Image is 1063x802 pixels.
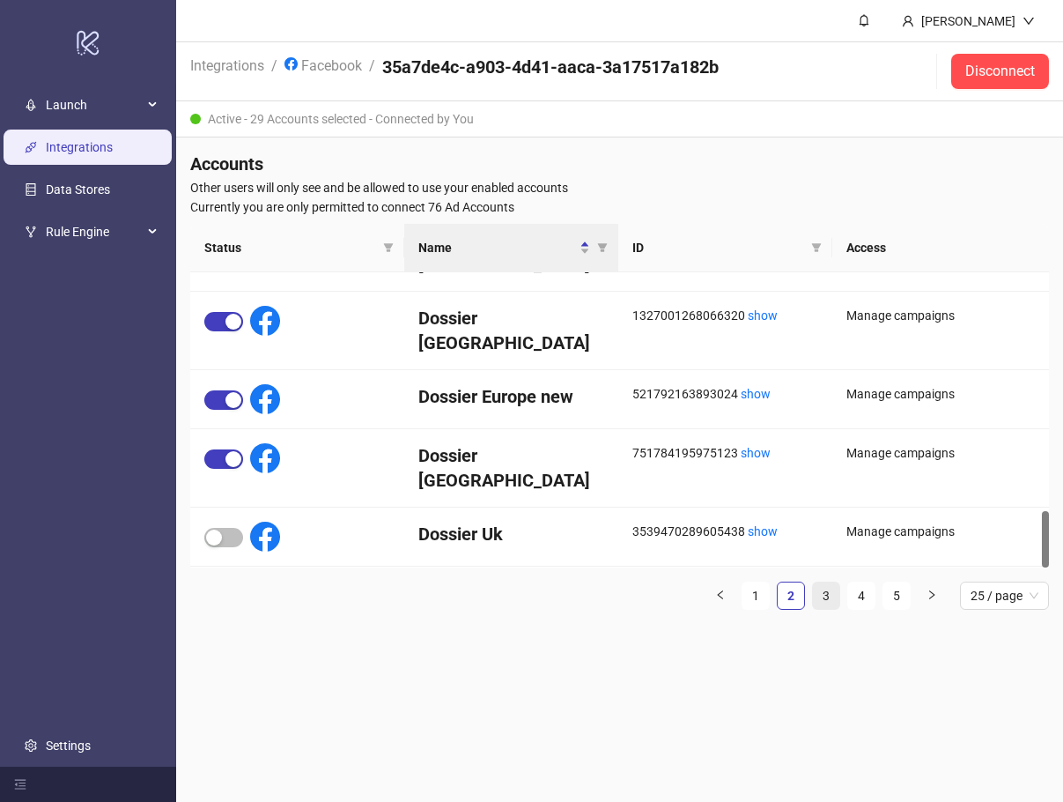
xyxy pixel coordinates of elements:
span: bell [858,14,870,26]
button: right [918,582,946,610]
a: 2 [778,583,804,609]
a: Integrations [187,55,268,74]
h4: Dossier [GEOGRAPHIC_DATA] [418,306,604,355]
span: right [926,590,937,600]
h4: Accounts [190,152,1049,176]
li: Next Page [918,582,946,610]
div: Page Size [960,582,1049,610]
li: / [271,55,277,88]
span: down [1022,15,1035,27]
h4: Dossier Uk [418,522,604,546]
li: / [369,55,375,88]
span: filter [383,242,394,253]
a: 3 [813,583,839,609]
h4: Dossier Europe new [418,384,604,409]
a: 5 [883,583,910,609]
span: filter [594,234,611,261]
h4: Dossier [GEOGRAPHIC_DATA] [418,443,604,493]
a: show [748,524,778,538]
span: fork [25,226,37,238]
span: Status [204,238,376,257]
span: filter [811,242,822,253]
li: 3 [812,582,840,610]
li: 5 [882,582,911,610]
a: Settings [46,739,91,753]
h4: 35a7de4c-a903-4d41-aaca-3a17517a182b [382,55,719,79]
a: show [748,308,778,323]
span: Disconnect [965,63,1035,79]
div: Manage campaigns [846,443,1035,463]
span: Currently you are only permitted to connect 76 Ad Accounts [190,197,1049,217]
span: user [902,15,914,27]
div: 3539470289605438 [632,522,818,541]
li: 4 [847,582,875,610]
a: Integrations [46,140,113,154]
li: 1 [742,582,770,610]
span: left [715,590,726,600]
div: 1327001268066320 [632,306,818,325]
span: 25 / page [971,583,1038,609]
a: 1 [742,583,769,609]
span: Rule Engine [46,214,143,249]
span: rocket [25,99,37,111]
span: ID [632,238,804,257]
span: filter [380,234,397,261]
span: Other users will only see and be allowed to use your enabled accounts [190,178,1049,197]
span: Launch [46,87,143,123]
a: show [741,446,771,460]
div: 521792163893024 [632,384,818,404]
div: Manage campaigns [846,522,1035,541]
li: 2 [777,582,805,610]
span: Name [418,238,576,257]
button: left [706,582,735,610]
a: Facebook [281,55,365,74]
div: Active - 29 Accounts selected - Connected by You [176,101,1063,137]
a: show [741,387,771,401]
button: Disconnect [951,54,1049,89]
li: Previous Page [706,582,735,610]
div: Manage campaigns [846,384,1035,404]
div: 751784195975123 [632,443,818,463]
div: Manage campaigns [846,306,1035,325]
span: filter [808,234,825,261]
th: Name [404,224,618,272]
span: menu-fold [14,778,26,791]
span: filter [597,242,608,253]
th: Access [832,224,1049,272]
a: 4 [848,583,875,609]
a: Data Stores [46,182,110,197]
div: [PERSON_NAME] [914,11,1022,31]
